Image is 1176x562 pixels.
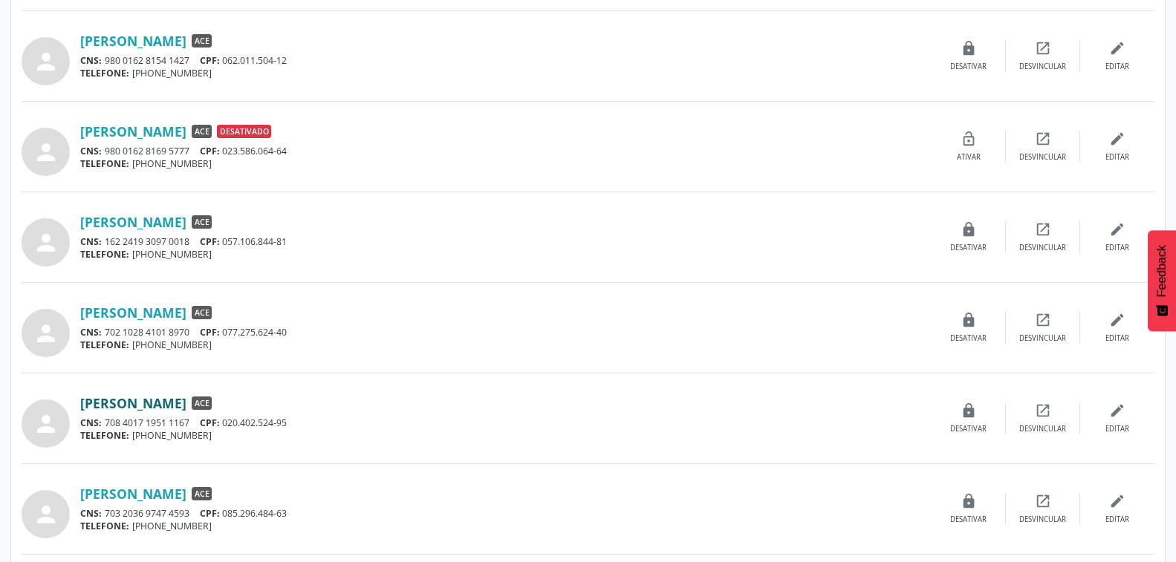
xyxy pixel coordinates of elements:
div: 162 2419 3097 0018 057.106.844-81 [80,235,932,248]
span: CPF: [200,145,220,157]
div: 980 0162 8154 1427 062.011.504-12 [80,54,932,67]
span: TELEFONE: [80,429,129,442]
a: [PERSON_NAME] [80,214,186,230]
span: CPF: [200,416,220,429]
div: [PHONE_NUMBER] [80,67,932,79]
a: [PERSON_NAME] [80,395,186,411]
span: ACE [192,396,212,410]
div: Desvincular [1019,152,1066,163]
span: ACE [192,125,212,138]
div: Editar [1105,243,1129,253]
i: edit [1109,493,1125,509]
span: CNS: [80,54,102,67]
span: ACE [192,487,212,500]
div: Desvincular [1019,243,1066,253]
i: lock [961,221,977,238]
span: ACE [192,215,212,229]
div: Desativar [950,514,987,525]
i: open_in_new [1035,402,1051,419]
span: CPF: [200,326,220,339]
div: 703 2036 9747 4593 085.296.484-63 [80,507,932,520]
i: lock [961,40,977,56]
span: CNS: [80,416,102,429]
i: open_in_new [1035,312,1051,328]
div: Desvincular [1019,62,1066,72]
div: Editar [1105,152,1129,163]
div: [PHONE_NUMBER] [80,157,932,170]
i: person [33,411,59,437]
div: Desvincular [1019,333,1066,344]
span: TELEFONE: [80,520,129,532]
div: Desativar [950,424,987,434]
div: Editar [1105,514,1129,525]
span: TELEFONE: [80,339,129,351]
a: [PERSON_NAME] [80,33,186,49]
span: CNS: [80,235,102,248]
div: Desativar [950,333,987,344]
i: edit [1109,402,1125,419]
div: Editar [1105,333,1129,344]
i: person [33,320,59,347]
a: [PERSON_NAME] [80,304,186,321]
span: Desativado [217,125,271,138]
span: TELEFONE: [80,67,129,79]
div: [PHONE_NUMBER] [80,248,932,261]
div: [PHONE_NUMBER] [80,339,932,351]
i: lock_open [961,131,977,147]
div: Ativar [957,152,981,163]
span: CPF: [200,235,220,248]
i: lock [961,312,977,328]
i: open_in_new [1035,221,1051,238]
div: [PHONE_NUMBER] [80,429,932,442]
span: CNS: [80,145,102,157]
span: CPF: [200,54,220,67]
span: TELEFONE: [80,248,129,261]
div: Desativar [950,243,987,253]
div: 980 0162 8169 5777 023.586.064-64 [80,145,932,157]
div: 708 4017 1951 1167 020.402.524-95 [80,416,932,429]
div: [PHONE_NUMBER] [80,520,932,532]
span: CNS: [80,326,102,339]
i: edit [1109,221,1125,238]
div: Editar [1105,62,1129,72]
div: 702 1028 4101 8970 077.275.624-40 [80,326,932,339]
div: Desativar [950,62,987,72]
button: Feedback - Mostrar pesquisa [1148,230,1176,331]
span: ACE [192,306,212,319]
div: Desvincular [1019,514,1066,525]
span: CPF: [200,507,220,520]
div: Editar [1105,424,1129,434]
span: Feedback [1155,245,1169,297]
i: person [33,229,59,256]
a: [PERSON_NAME] [80,123,186,140]
i: edit [1109,131,1125,147]
i: open_in_new [1035,131,1051,147]
i: lock [961,402,977,419]
i: open_in_new [1035,493,1051,509]
i: person [33,48,59,75]
div: Desvincular [1019,424,1066,434]
a: [PERSON_NAME] [80,486,186,502]
i: open_in_new [1035,40,1051,56]
span: ACE [192,34,212,48]
i: person [33,139,59,166]
i: edit [1109,312,1125,328]
i: person [33,501,59,528]
span: CNS: [80,507,102,520]
span: TELEFONE: [80,157,129,170]
i: lock [961,493,977,509]
i: edit [1109,40,1125,56]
